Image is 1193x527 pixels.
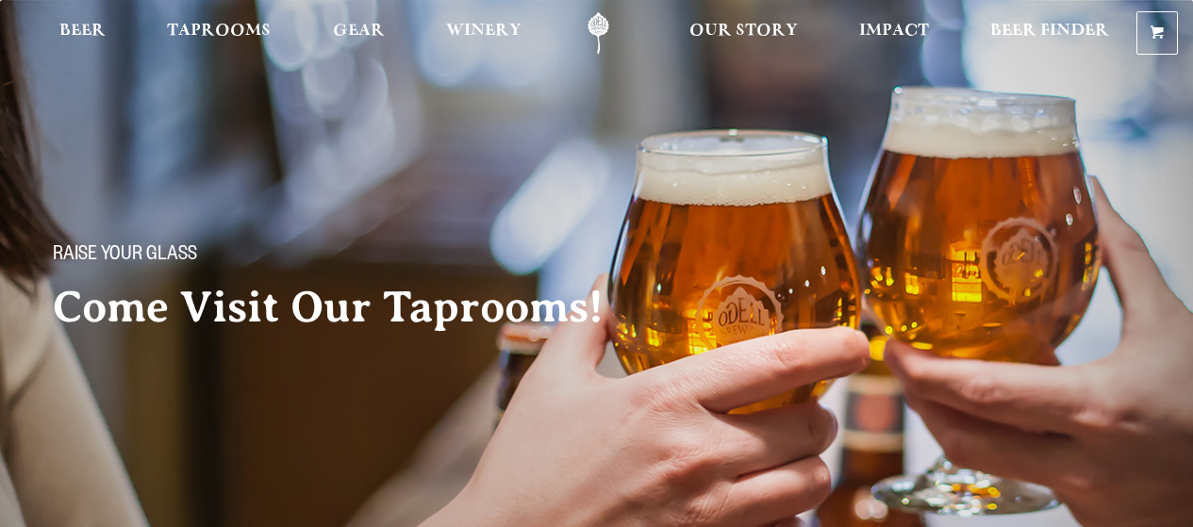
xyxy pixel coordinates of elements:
span: Our Story [689,24,798,39]
h2: Come Visit Our Taprooms! [53,284,641,331]
a: Beer Finder [978,12,1121,55]
a: Winery [434,12,534,55]
span: Beer Finder [990,24,1109,39]
span: Raise your glass [53,244,197,269]
span: Beer [59,24,106,39]
span: Taprooms [167,24,271,39]
span: Winery [446,24,522,39]
a: Our Story [677,12,810,55]
a: Taprooms [155,12,283,55]
a: Beer [47,12,118,55]
span: Gear [333,24,385,39]
a: Odell Home [563,12,634,55]
a: Gear [321,12,397,55]
a: Impact [847,12,941,55]
span: Impact [859,24,929,39]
